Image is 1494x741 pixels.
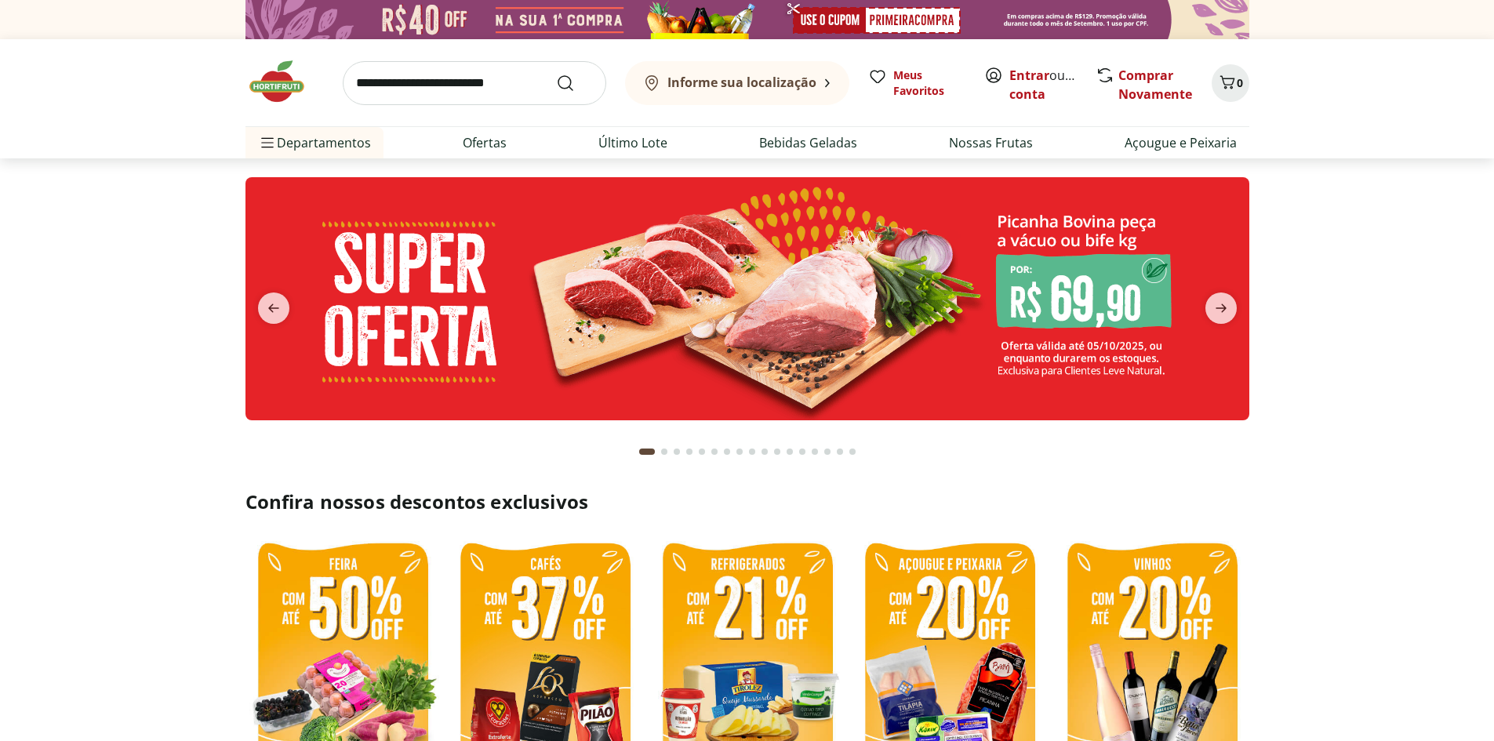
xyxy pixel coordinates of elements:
button: Informe sua localização [625,61,849,105]
h2: Confira nossos descontos exclusivos [245,489,1249,514]
b: Informe sua localização [667,74,816,91]
button: Go to page 11 from fs-carousel [771,433,783,470]
button: Go to page 4 from fs-carousel [683,433,696,470]
a: Último Lote [598,133,667,152]
a: Comprar Novamente [1118,67,1192,103]
a: Nossas Frutas [949,133,1033,152]
span: 0 [1237,75,1243,90]
button: Go to page 8 from fs-carousel [733,433,746,470]
span: Departamentos [258,124,371,162]
button: Go to page 16 from fs-carousel [834,433,846,470]
a: Açougue e Peixaria [1125,133,1237,152]
button: Go to page 3 from fs-carousel [671,433,683,470]
button: Go to page 7 from fs-carousel [721,433,733,470]
button: previous [245,292,302,324]
button: Submit Search [556,74,594,93]
span: ou [1009,66,1079,104]
button: Go to page 14 from fs-carousel [809,433,821,470]
button: Go to page 15 from fs-carousel [821,433,834,470]
button: Go to page 9 from fs-carousel [746,433,758,470]
button: Carrinho [1212,64,1249,102]
button: Current page from fs-carousel [636,433,658,470]
input: search [343,61,606,105]
button: Go to page 6 from fs-carousel [708,433,721,470]
button: Menu [258,124,277,162]
button: Go to page 13 from fs-carousel [796,433,809,470]
img: super oferta [245,177,1249,420]
a: Entrar [1009,67,1049,84]
img: Hortifruti [245,58,324,105]
button: next [1193,292,1249,324]
button: Go to page 2 from fs-carousel [658,433,671,470]
button: Go to page 5 from fs-carousel [696,433,708,470]
a: Ofertas [463,133,507,152]
a: Meus Favoritos [868,67,965,99]
button: Go to page 12 from fs-carousel [783,433,796,470]
a: Criar conta [1009,67,1096,103]
button: Go to page 10 from fs-carousel [758,433,771,470]
a: Bebidas Geladas [759,133,857,152]
button: Go to page 17 from fs-carousel [846,433,859,470]
span: Meus Favoritos [893,67,965,99]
